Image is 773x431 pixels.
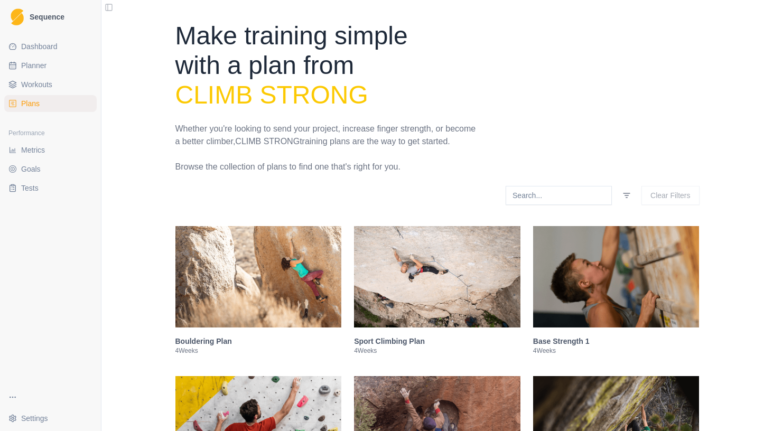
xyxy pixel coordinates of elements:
[21,41,58,52] span: Dashboard
[21,60,46,71] span: Planner
[506,186,612,205] input: Search...
[21,145,45,155] span: Metrics
[21,98,40,109] span: Plans
[354,346,520,355] p: 4 Weeks
[175,336,342,346] h3: Bouldering Plan
[175,161,480,173] p: Browse the collection of plans to find one that's right for you.
[235,137,300,146] span: Climb Strong
[533,346,700,355] p: 4 Weeks
[354,336,520,346] h3: Sport Climbing Plan
[11,8,24,26] img: Logo
[21,164,41,174] span: Goals
[21,183,39,193] span: Tests
[4,142,97,158] a: Metrics
[175,81,368,109] span: Climb Strong
[4,161,97,177] a: Goals
[4,125,97,142] div: Performance
[4,410,97,427] button: Settings
[4,76,97,93] a: Workouts
[354,226,520,327] img: Sport Climbing Plan
[4,4,97,30] a: LogoSequence
[4,57,97,74] a: Planner
[175,346,342,355] p: 4 Weeks
[21,79,52,90] span: Workouts
[175,226,342,327] img: Bouldering Plan
[533,226,700,327] img: Base Strength 1
[4,38,97,55] a: Dashboard
[175,21,480,110] h1: Make training simple with a plan from
[175,123,480,148] p: Whether you're looking to send your project, increase finger strength, or become a better climber...
[4,95,97,112] a: Plans
[4,180,97,196] a: Tests
[30,13,64,21] span: Sequence
[533,336,700,346] h3: Base Strength 1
